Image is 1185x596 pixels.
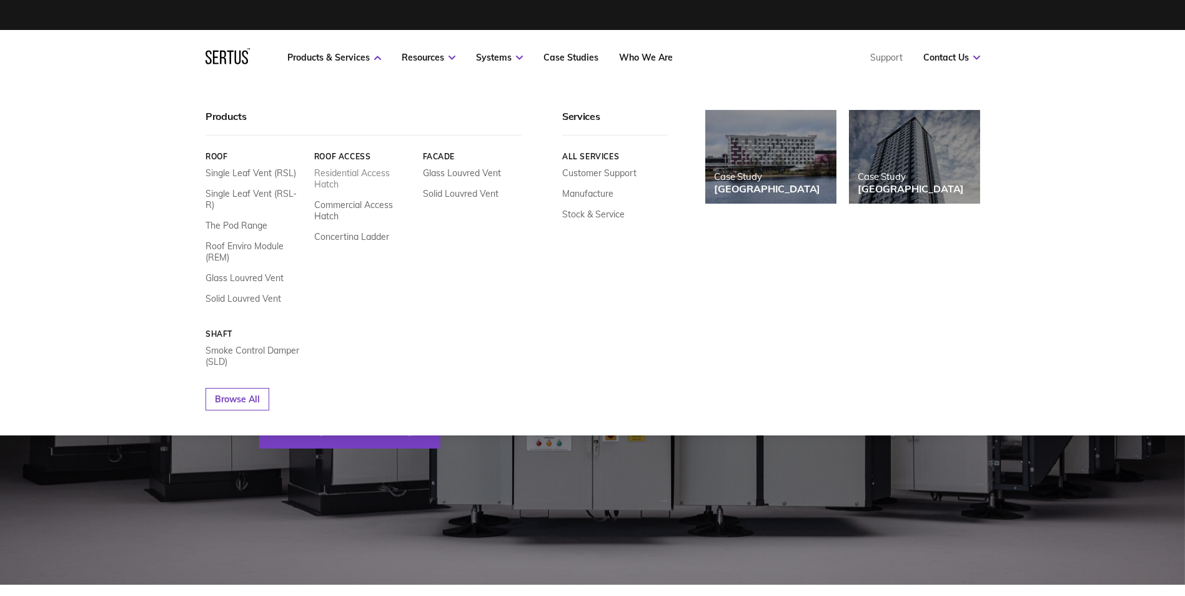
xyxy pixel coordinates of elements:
[849,110,980,204] a: Case Study[GEOGRAPHIC_DATA]
[543,52,598,63] a: Case Studies
[206,345,305,367] a: Smoke Control Damper (SLD)
[314,199,413,222] a: Commercial Access Hatch
[206,388,269,410] a: Browse All
[287,52,381,63] a: Products & Services
[206,167,296,179] a: Single Leaf Vent (RSL)
[402,52,455,63] a: Resources
[206,110,522,136] div: Products
[858,171,964,182] div: Case Study
[314,167,413,190] a: Residential Access Hatch
[314,152,413,161] a: Roof Access
[206,220,267,231] a: The Pod Range
[206,329,305,339] a: Shaft
[206,272,284,284] a: Glass Louvred Vent
[206,293,281,304] a: Solid Louvred Vent
[619,52,673,63] a: Who We Are
[562,188,613,199] a: Manufacture
[714,182,820,195] div: [GEOGRAPHIC_DATA]
[476,52,523,63] a: Systems
[206,152,305,161] a: Roof
[960,451,1185,596] iframe: Chat Widget
[314,231,389,242] a: Concertina Ladder
[714,171,820,182] div: Case Study
[858,182,964,195] div: [GEOGRAPHIC_DATA]
[562,167,637,179] a: Customer Support
[923,52,980,63] a: Contact Us
[422,152,522,161] a: Facade
[870,52,903,63] a: Support
[206,188,305,211] a: Single Leaf Vent (RSL-R)
[206,241,305,263] a: Roof Enviro Module (REM)
[422,167,500,179] a: Glass Louvred Vent
[705,110,836,204] a: Case Study[GEOGRAPHIC_DATA]
[562,209,625,220] a: Stock & Service
[562,152,668,161] a: All services
[562,110,668,136] div: Services
[422,188,498,199] a: Solid Louvred Vent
